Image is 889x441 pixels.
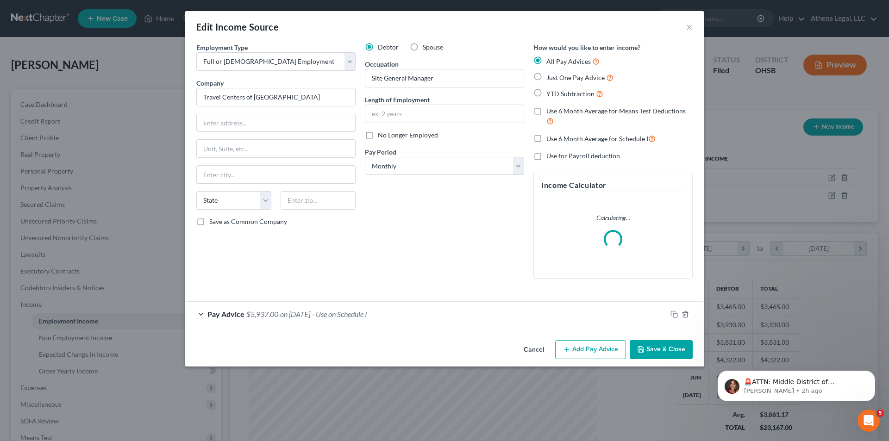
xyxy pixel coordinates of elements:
input: Search company by name... [196,88,356,106]
span: - Use on Schedule I [312,310,367,318]
span: No Longer Employed [378,131,438,139]
div: Edit Income Source [196,20,279,33]
input: Enter zip... [281,191,356,210]
input: Unit, Suite, etc... [197,140,355,157]
h5: Income Calculator [541,180,685,191]
span: Save as Common Company [209,217,287,225]
span: 5 [876,410,884,417]
span: Pay Period [365,148,396,156]
input: ex: 2 years [365,105,524,123]
button: Save & Close [630,340,693,360]
span: Use 6 Month Average for Means Test Deductions [546,107,686,115]
span: $5,937.00 [246,310,278,318]
iframe: Intercom notifications message [704,351,889,416]
span: Debtor [378,43,399,51]
iframe: Intercom live chat [858,410,880,432]
label: How would you like to enter income? [533,43,640,52]
span: on [DATE] [280,310,310,318]
span: Use for Payroll deduction [546,152,620,160]
label: Occupation [365,59,399,69]
button: × [686,21,693,32]
label: Length of Employment [365,95,430,105]
input: Enter address... [197,114,355,132]
span: Use 6 Month Average for Schedule I [546,135,648,143]
span: All Pay Advices [546,57,591,65]
input: Enter city... [197,166,355,183]
input: -- [365,69,524,87]
p: Calculating... [541,213,685,223]
span: Pay Advice [207,310,244,318]
span: YTD Subtraction [546,90,595,98]
span: Spouse [423,43,443,51]
span: Company [196,79,224,87]
span: Employment Type [196,43,248,51]
button: Cancel [516,341,551,360]
span: Just One Pay Advice [546,74,605,81]
button: Add Pay Advice [555,340,626,360]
